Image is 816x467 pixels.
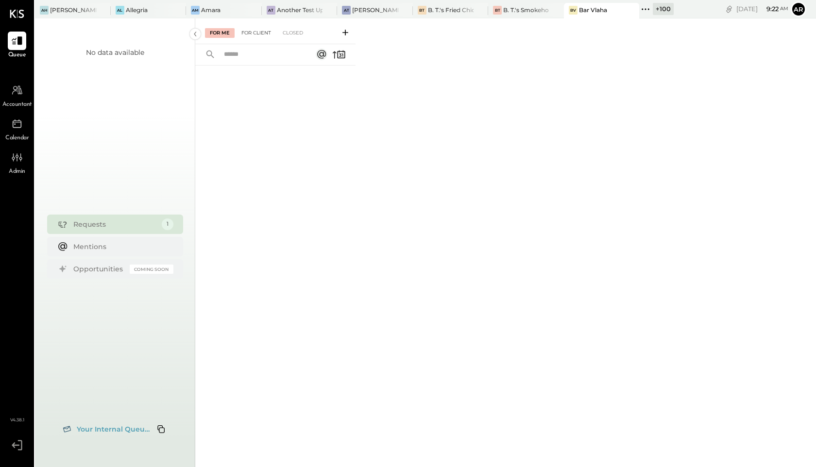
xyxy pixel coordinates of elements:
[77,425,150,434] span: Your Internal Queue...
[569,6,578,15] div: BV
[73,264,125,274] div: Opportunities
[352,6,398,14] div: [PERSON_NAME] Test Create
[86,48,144,57] div: No data available
[278,28,308,38] div: Closed
[2,100,32,109] span: Accountant
[0,81,34,109] a: Accountant
[418,6,426,15] div: BT
[73,242,169,251] div: Mentions
[0,148,34,176] a: Admin
[73,219,157,229] div: Requests
[153,421,169,437] button: Copy email to clipboard
[342,6,351,15] div: AT
[267,6,275,15] div: AT
[201,6,221,14] div: Amara
[8,51,26,60] span: Queue
[130,265,173,274] div: Coming Soon
[724,4,734,14] div: copy link
[0,32,34,60] a: Queue
[5,134,29,143] span: Calendar
[40,6,49,15] div: AH
[205,28,235,38] div: For Me
[50,6,96,14] div: [PERSON_NAME] Hoboken
[0,115,34,143] a: Calendar
[126,6,148,14] div: Allegria
[9,167,25,176] span: Admin
[493,6,502,15] div: BT
[428,6,474,14] div: B. T.'s Fried Chicken
[116,6,124,15] div: Al
[191,6,200,15] div: Am
[162,218,173,230] div: 1
[237,28,276,38] div: For Client
[503,6,549,14] div: B. T.'s Smokehouse Main restaurant
[653,3,674,15] div: + 100
[791,1,806,17] button: Ar
[579,6,607,14] div: Bar Vlaha
[736,4,788,14] div: [DATE]
[277,6,323,14] div: Another Test Updated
